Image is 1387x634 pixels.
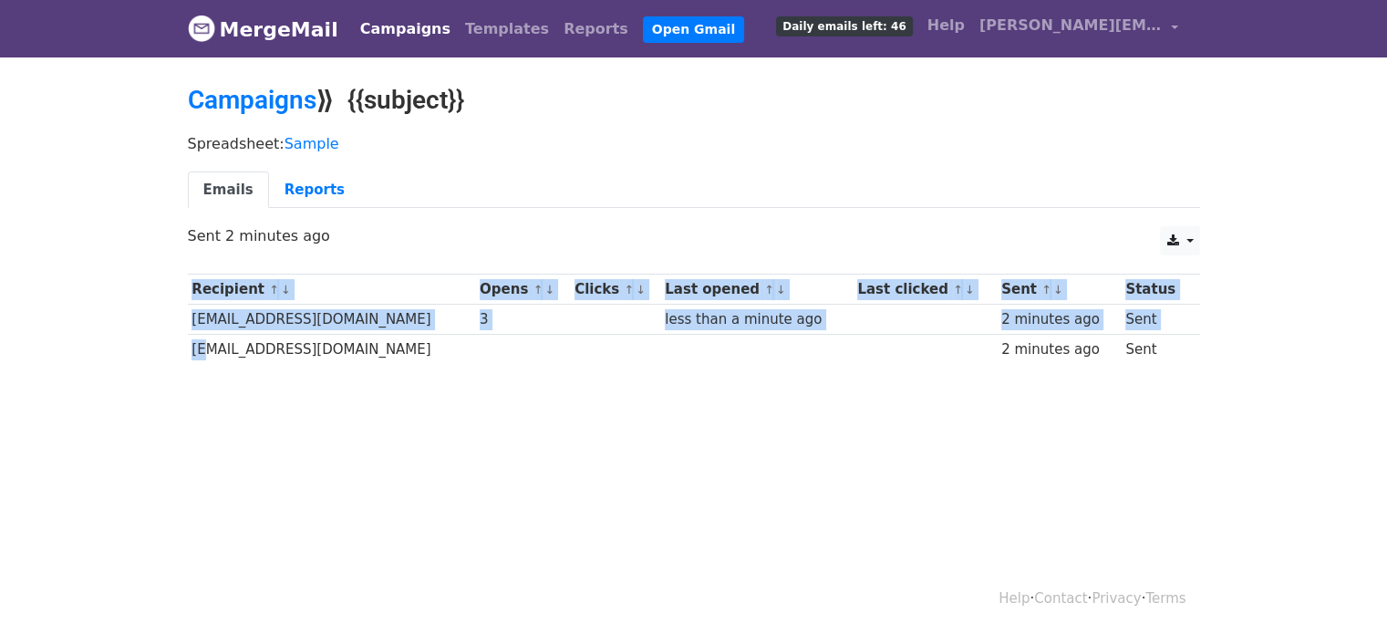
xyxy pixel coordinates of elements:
[920,7,972,44] a: Help
[636,283,646,296] a: ↓
[1001,339,1117,360] div: 2 minutes ago
[1145,590,1185,607] a: Terms
[475,275,570,305] th: Opens
[853,275,997,305] th: Last clicked
[972,7,1185,50] a: [PERSON_NAME][EMAIL_ADDRESS][DOMAIN_NAME]
[188,171,269,209] a: Emails
[480,309,565,330] div: 3
[643,16,744,43] a: Open Gmail
[997,275,1121,305] th: Sent
[188,226,1200,245] p: Sent 2 minutes ago
[1034,590,1087,607] a: Contact
[1121,275,1189,305] th: Status
[556,11,636,47] a: Reports
[188,85,1200,116] h2: ⟫ {{subject}}
[188,305,476,335] td: [EMAIL_ADDRESS][DOMAIN_NAME]
[533,283,543,296] a: ↑
[953,283,963,296] a: ↑
[188,335,476,365] td: [EMAIL_ADDRESS][DOMAIN_NAME]
[1296,546,1387,634] iframe: Chat Widget
[285,135,339,152] a: Sample
[776,16,912,36] span: Daily emails left: 46
[1121,335,1189,365] td: Sent
[1121,305,1189,335] td: Sent
[764,283,774,296] a: ↑
[1053,283,1063,296] a: ↓
[188,10,338,48] a: MergeMail
[660,275,853,305] th: Last opened
[1092,590,1141,607] a: Privacy
[665,309,849,330] div: less than a minute ago
[458,11,556,47] a: Templates
[269,283,279,296] a: ↑
[269,171,360,209] a: Reports
[1001,309,1117,330] div: 2 minutes ago
[1041,283,1051,296] a: ↑
[965,283,975,296] a: ↓
[979,15,1162,36] span: [PERSON_NAME][EMAIL_ADDRESS][DOMAIN_NAME]
[188,85,316,115] a: Campaigns
[570,275,660,305] th: Clicks
[188,15,215,42] img: MergeMail logo
[544,283,554,296] a: ↓
[776,283,786,296] a: ↓
[624,283,634,296] a: ↑
[188,134,1200,153] p: Spreadsheet:
[188,275,476,305] th: Recipient
[999,590,1030,607] a: Help
[281,283,291,296] a: ↓
[769,7,919,44] a: Daily emails left: 46
[353,11,458,47] a: Campaigns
